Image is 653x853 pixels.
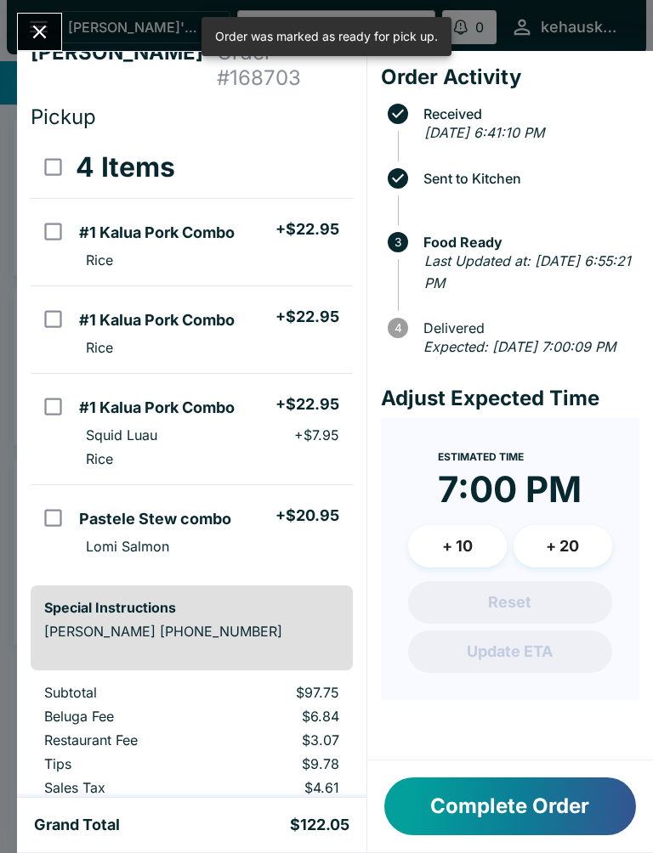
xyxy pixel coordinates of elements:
span: Pickup [31,105,96,129]
button: Complete Order [384,777,636,835]
p: + $7.95 [294,426,339,443]
table: orders table [31,137,353,572]
time: 7:00 PM [438,467,582,511]
button: Close [18,14,61,50]
h5: + $20.95 [275,506,339,526]
p: Rice [86,450,113,467]
h3: 4 Items [76,150,175,184]
div: Order was marked as ready for pick up. [215,22,438,51]
p: $3.07 [229,732,339,748]
h5: Pastele Stew combo [79,509,231,529]
h4: Order Activity [381,65,639,90]
p: $9.78 [229,755,339,772]
h5: #1 Kalua Pork Combo [79,310,235,330]
h5: #1 Kalua Pork Combo [79,398,235,418]
span: Delivered [415,320,639,336]
button: + 20 [514,525,612,568]
p: Rice [86,339,113,356]
h5: $122.05 [290,815,349,835]
h5: + $22.95 [275,219,339,240]
p: $6.84 [229,708,339,725]
span: Estimated Time [438,450,524,463]
span: Received [415,106,639,121]
p: Restaurant Fee [44,732,202,748]
p: Subtotal [44,684,202,701]
h4: Adjust Expected Time [381,386,639,411]
h5: + $22.95 [275,307,339,327]
p: Squid Luau [86,426,157,443]
p: $4.61 [229,779,339,796]
h5: #1 Kalua Pork Combo [79,223,235,243]
p: Beluga Fee [44,708,202,725]
table: orders table [31,684,353,803]
p: Lomi Salmon [86,538,169,555]
h6: Special Instructions [44,599,339,616]
p: [PERSON_NAME] [PHONE_NUMBER] [44,623,339,640]
h4: [PERSON_NAME] [31,40,217,91]
h5: Grand Total [34,815,120,835]
button: + 10 [408,525,507,568]
em: Last Updated at: [DATE] 6:55:21 PM [424,252,631,291]
p: Rice [86,251,113,268]
span: Food Ready [415,234,639,250]
p: $97.75 [229,684,339,701]
p: Tips [44,755,202,772]
em: Expected: [DATE] 7:00:09 PM [423,338,616,355]
text: 3 [395,235,401,249]
h5: + $22.95 [275,394,339,415]
h4: Order # 168703 [217,40,353,91]
span: Sent to Kitchen [415,171,639,186]
text: 4 [394,321,401,335]
p: Sales Tax [44,779,202,796]
em: [DATE] 6:41:10 PM [424,124,544,141]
